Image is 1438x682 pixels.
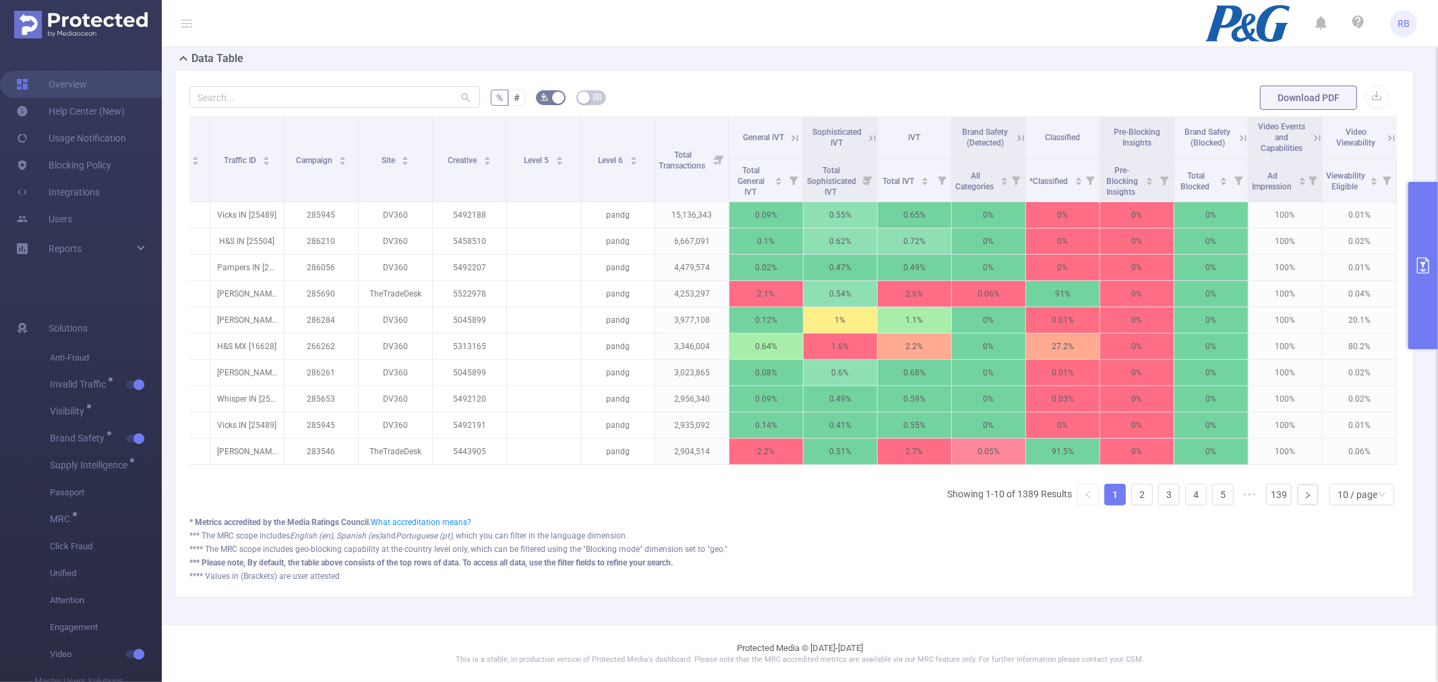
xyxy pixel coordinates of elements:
img: Protected Media [14,11,148,38]
span: Video [50,641,162,668]
span: *Classified [1029,177,1070,186]
div: Sort [1145,175,1154,183]
p: 0% [1174,412,1248,438]
p: 0% [952,307,1025,333]
li: 139 [1266,484,1292,505]
i: icon: caret-up [922,175,929,179]
i: icon: caret-down [1075,180,1082,184]
p: TheTradeDesk [359,439,432,464]
p: 0% [952,386,1025,412]
div: *** The MRC scope includes and , which you can filter in the language dimension. [189,530,1400,542]
p: DV360 [359,334,432,359]
span: Brand Safety [50,433,109,443]
p: 0% [1174,439,1248,464]
p: 286056 [284,255,358,280]
a: Overview [16,71,87,98]
span: Total Transactions [659,150,707,170]
p: 0.1% [729,228,803,254]
li: Showing 1-10 of 1389 Results [947,484,1072,505]
i: icon: caret-down [1146,180,1154,184]
span: Traffic ID [224,156,258,165]
a: 139 [1267,485,1291,505]
span: Invalid Traffic [50,379,111,389]
p: 0% [1026,228,1100,254]
div: Sort [191,154,200,162]
p: 0% [1100,360,1174,385]
i: icon: caret-down [402,160,409,164]
p: 286284 [284,307,358,333]
p: 3,346,004 [655,334,729,359]
div: Sort [1298,175,1307,183]
p: 0% [952,412,1025,438]
p: H&S IN [25504] [210,228,284,254]
p: pandg [581,334,655,359]
div: Sort [401,154,409,162]
p: 0% [1174,360,1248,385]
li: 5 [1212,484,1234,505]
p: 0% [1100,439,1174,464]
i: icon: bg-colors [541,93,549,101]
p: 0% [1100,334,1174,359]
p: 100% [1249,439,1322,464]
p: Whisper IN [25490] [210,386,284,412]
p: 0.68% [878,360,951,385]
p: 283546 [284,439,358,464]
p: 0% [1100,255,1174,280]
span: Solutions [49,315,88,342]
p: 0% [1174,228,1248,254]
span: Creative [448,156,479,165]
p: DV360 [359,255,432,280]
i: icon: caret-down [1220,180,1228,184]
p: 0.02% [1323,360,1396,385]
i: icon: caret-up [1075,175,1082,179]
i: icon: caret-down [630,160,637,164]
p: 2.2% [729,439,803,464]
p: 0% [1100,281,1174,307]
span: Brand Safety (Blocked) [1185,127,1231,148]
p: DV360 [359,386,432,412]
i: Filter menu [858,158,877,201]
p: 0.01% [1323,255,1396,280]
p: 0.54% [804,281,877,307]
span: Supply Intelligence [50,460,132,470]
span: Video Viewability [1337,127,1376,148]
a: Usage Notification [16,125,126,152]
p: 0.49% [878,255,951,280]
p: 285945 [284,202,358,228]
p: 5045899 [433,307,506,333]
p: 91.5% [1026,439,1100,464]
span: Ad Impression [1252,171,1294,191]
span: MRC [50,514,75,524]
span: Total Sophisticated IVT [807,166,856,197]
span: Classified [1046,133,1081,142]
i: icon: right [1304,491,1312,499]
p: DV360 [359,228,432,254]
p: pandg [581,386,655,412]
li: 2 [1131,484,1153,505]
div: Sort [338,154,347,162]
div: Sort [775,175,783,183]
p: pandg [581,307,655,333]
i: icon: caret-up [402,154,409,158]
span: Level 6 [598,156,625,165]
i: Filter menu [1007,158,1025,201]
i: Portuguese (pt) [396,531,452,540]
li: Previous Page [1077,484,1099,505]
a: Reports [49,235,82,262]
i: icon: caret-down [556,160,563,164]
p: pandg [581,360,655,385]
p: 0% [1174,386,1248,412]
p: 0.64% [729,334,803,359]
p: 91% [1026,281,1100,307]
p: 2.6% [878,281,951,307]
p: pandg [581,228,655,254]
a: 5 [1213,485,1233,505]
input: Search... [189,86,480,108]
div: Sort [556,154,564,162]
a: Users [16,206,72,232]
span: Anti-Fraud [50,344,162,371]
p: 0% [1100,307,1174,333]
i: icon: caret-up [1298,175,1306,179]
li: 3 [1158,484,1180,505]
p: 1.6% [804,334,877,359]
